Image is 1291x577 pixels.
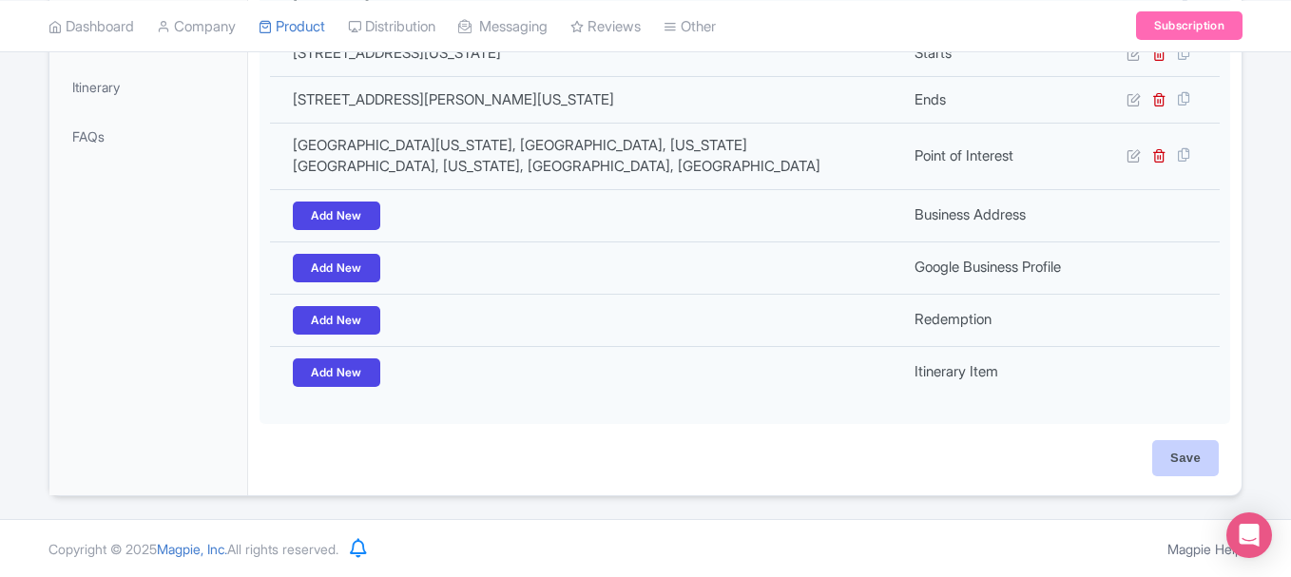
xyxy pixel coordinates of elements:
td: Itinerary Item [903,346,1088,398]
td: [GEOGRAPHIC_DATA][US_STATE], [GEOGRAPHIC_DATA], [US_STATE][GEOGRAPHIC_DATA], [US_STATE], [GEOGRAP... [270,123,903,189]
span: Magpie, Inc. [157,541,227,557]
a: Itinerary [53,66,243,108]
td: [STREET_ADDRESS][PERSON_NAME][US_STATE] [270,77,903,123]
td: Starts [903,30,1088,76]
input: Save [1152,440,1219,476]
a: Add New [293,306,380,335]
td: Ends [903,77,1088,123]
td: [STREET_ADDRESS][US_STATE] [270,30,903,76]
a: Add New [293,358,380,387]
a: FAQs [53,115,243,158]
td: Business Address [903,189,1088,241]
td: Redemption [903,294,1088,346]
a: Subscription [1136,11,1243,40]
div: Copyright © 2025 All rights reserved. [37,539,350,559]
a: Magpie Help [1167,541,1243,557]
td: Google Business Profile [903,241,1088,294]
a: Add New [293,202,380,230]
div: Open Intercom Messenger [1226,512,1272,558]
td: Point of Interest [903,123,1088,189]
a: Add New [293,254,380,282]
